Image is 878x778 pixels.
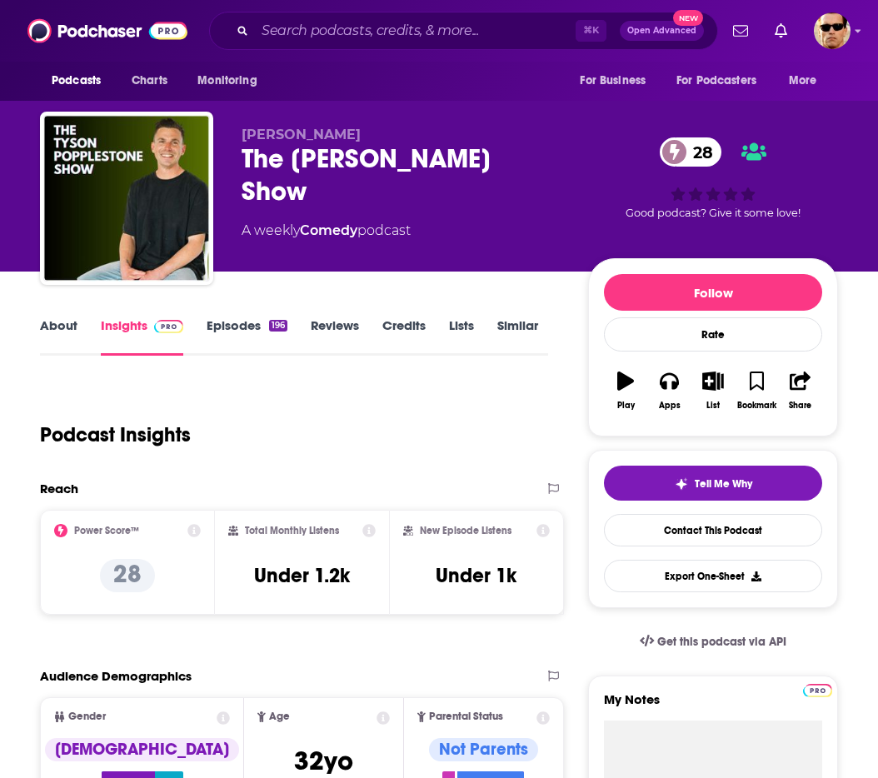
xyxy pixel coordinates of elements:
span: For Podcasters [676,69,756,92]
span: Get this podcast via API [657,635,786,649]
div: 28Good podcast? Give it some love! [588,127,838,230]
button: List [691,361,735,421]
span: Age [269,711,290,722]
button: open menu [777,65,838,97]
h3: Under 1k [436,563,516,588]
button: Play [604,361,647,421]
h2: Total Monthly Listens [245,525,339,536]
a: Episodes196 [207,317,287,356]
div: Search podcasts, credits, & more... [209,12,718,50]
span: Tell Me Why [695,477,752,491]
h2: Reach [40,481,78,496]
a: Show notifications dropdown [768,17,794,45]
span: More [789,69,817,92]
button: Export One-Sheet [604,560,822,592]
h1: Podcast Insights [40,422,191,447]
span: Charts [132,69,167,92]
img: Podchaser Pro [803,684,832,697]
a: Pro website [803,681,832,697]
span: Monitoring [197,69,257,92]
h2: New Episode Listens [420,525,511,536]
a: 28 [660,137,721,167]
a: Comedy [300,222,357,238]
div: [DEMOGRAPHIC_DATA] [45,738,239,761]
img: User Profile [814,12,851,49]
button: Follow [604,274,822,311]
span: [PERSON_NAME] [242,127,361,142]
span: For Business [580,69,646,92]
span: 32 yo [294,745,353,777]
div: Share [789,401,811,411]
h3: Under 1.2k [254,563,350,588]
a: Show notifications dropdown [726,17,755,45]
span: Good podcast? Give it some love! [626,207,801,219]
button: open menu [568,65,666,97]
a: Reviews [311,317,359,356]
div: List [706,401,720,411]
span: Logged in as karldevries [814,12,851,49]
span: New [673,10,703,26]
span: Open Advanced [627,27,696,35]
div: 196 [269,320,287,332]
a: About [40,317,77,356]
span: Parental Status [429,711,503,722]
p: 28 [100,559,155,592]
button: Bookmark [735,361,778,421]
button: open menu [40,65,122,97]
div: Bookmark [737,401,776,411]
button: Open AdvancedNew [620,21,704,41]
button: Apps [647,361,691,421]
img: Podchaser - Follow, Share and Rate Podcasts [27,15,187,47]
div: Not Parents [429,738,538,761]
button: open menu [666,65,781,97]
span: ⌘ K [576,20,606,42]
input: Search podcasts, credits, & more... [255,17,576,44]
a: Similar [497,317,538,356]
span: 28 [676,137,721,167]
a: Get this podcast via API [626,621,800,662]
button: open menu [186,65,278,97]
button: Share [779,361,822,421]
img: tell me why sparkle [675,477,688,491]
span: Gender [68,711,106,722]
div: A weekly podcast [242,221,411,241]
div: Play [617,401,635,411]
span: Podcasts [52,69,101,92]
div: Apps [659,401,681,411]
h2: Audience Demographics [40,668,192,684]
h2: Power Score™ [74,525,139,536]
img: Podchaser Pro [154,320,183,333]
a: InsightsPodchaser Pro [101,317,183,356]
a: Lists [449,317,474,356]
a: Charts [121,65,177,97]
a: Contact This Podcast [604,514,822,546]
img: The Tyson Popplestone Show [43,115,210,282]
label: My Notes [604,691,822,721]
a: Credits [382,317,426,356]
button: tell me why sparkleTell Me Why [604,466,822,501]
button: Show profile menu [814,12,851,49]
div: Rate [604,317,822,352]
